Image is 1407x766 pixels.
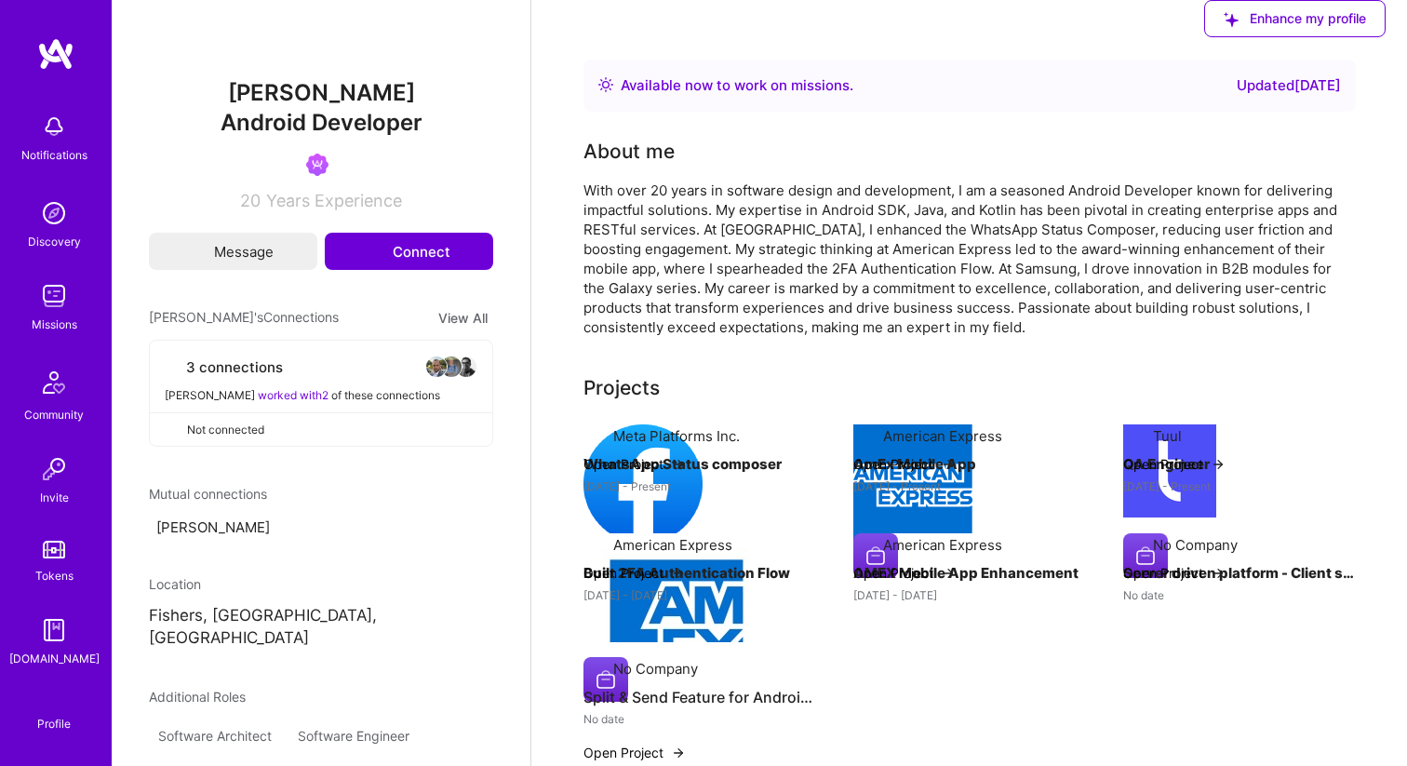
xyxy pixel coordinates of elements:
h4: WhatsApp Status composer [583,452,816,477]
div: No date [583,709,816,729]
img: arrow-right [941,457,956,472]
button: View All [433,307,493,329]
div: With over 20 years in software design and development, I am a seasoned Android Developer known fo... [583,181,1356,337]
img: avatar [425,356,448,378]
span: [PERSON_NAME] [149,79,493,107]
img: arrow-right [671,457,686,472]
img: guide book [35,611,73,649]
span: 3 connections [186,357,283,377]
h4: QA Engineer [1123,452,1356,477]
div: Tuul [1153,426,1182,446]
span: [PERSON_NAME] [156,517,270,537]
h4: Built 2FA Authentication Flow [583,561,816,585]
i: icon CloseGray [165,423,180,437]
div: American Express [883,535,1002,555]
div: [PERSON_NAME] of these connections [165,385,477,405]
span: Mutual connections [149,484,493,504]
div: Invite [40,488,69,507]
img: Company logo [853,533,898,578]
h4: AMEX Mobile App Enhancement [853,561,1086,585]
img: Company logo [583,533,770,719]
i: icon Connect [368,243,384,260]
div: Available now to work on missions . [621,74,853,97]
button: Message [149,233,317,270]
div: [DATE] - [DATE] [853,585,1086,605]
img: arrow-right [1211,566,1226,581]
div: [DATE] - [DATE] [583,585,816,605]
img: logo [37,37,74,71]
span: [PERSON_NAME]'s Connections [149,307,339,329]
div: American Express [883,426,1002,446]
div: [DATE] - Present [853,477,1086,496]
button: Open Project [853,454,956,474]
button: Open Project [1123,563,1226,583]
div: Missions [32,315,77,334]
div: No date [1123,585,1356,605]
span: Not connected [187,420,264,439]
div: [DATE] - Present [1123,477,1356,496]
img: avatar [440,356,462,378]
div: Discovery [28,232,81,251]
div: Software Architect [149,721,281,751]
img: tokens [43,541,65,558]
div: Location [149,574,493,594]
i: icon Collaborator [165,360,179,374]
p: Fishers, [GEOGRAPHIC_DATA], [GEOGRAPHIC_DATA] [149,605,493,650]
button: 3 connectionsavataravataravatar[PERSON_NAME] worked with2 of these connectionsNot connected [149,340,493,447]
div: No Company [1153,535,1238,555]
span: Additional Roles [149,689,246,705]
div: Software Engineer [288,721,419,751]
img: avatar [455,356,477,378]
span: 20 [240,191,261,210]
button: Open Project [583,743,686,762]
span: Enhance my profile [1224,9,1366,28]
a: Profile [31,694,77,732]
div: Community [24,405,84,424]
img: arrow-right [941,566,956,581]
div: No Company [613,659,698,679]
img: Company logo [1123,533,1168,578]
button: Open Project [583,563,686,583]
img: discovery [35,195,73,232]
img: Community [32,360,76,405]
img: Invite [35,450,73,488]
div: About me [583,138,675,166]
button: Open Project [583,454,686,474]
div: Projects [583,374,660,402]
div: Tokens [35,566,74,585]
img: bell [35,108,73,145]
img: Company logo [1123,424,1216,517]
h4: Server driven platform - Client side Protocol implementation [1123,561,1356,585]
span: Years Experience [266,191,402,210]
img: arrow-right [1211,457,1226,472]
div: Meta Platforms Inc. [613,426,740,446]
img: arrow-right [671,746,686,760]
h4: Split & Send Feature for Android client [583,685,816,709]
div: Notifications [21,145,87,165]
button: Open Project [853,563,956,583]
img: Company logo [583,424,703,544]
img: Been on Mission [306,154,328,176]
button: Connect [325,233,493,270]
div: American Express [613,535,732,555]
button: Open Project [1123,454,1226,474]
span: worked with 2 [258,388,328,402]
img: Company logo [853,424,972,543]
h4: AmEx Mobile App [853,452,1086,477]
img: arrow-right [671,566,686,581]
div: Profile [37,714,71,732]
div: Updated [DATE] [1237,74,1341,97]
img: Company logo [583,657,628,702]
i: icon Mail [193,245,206,258]
img: Availability [598,77,613,92]
i: icon SuggestedTeams [1224,12,1239,27]
span: Android Developer [221,109,422,136]
div: [DATE] - Present [583,477,816,496]
img: teamwork [35,277,73,315]
div: [DOMAIN_NAME] [9,649,100,668]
